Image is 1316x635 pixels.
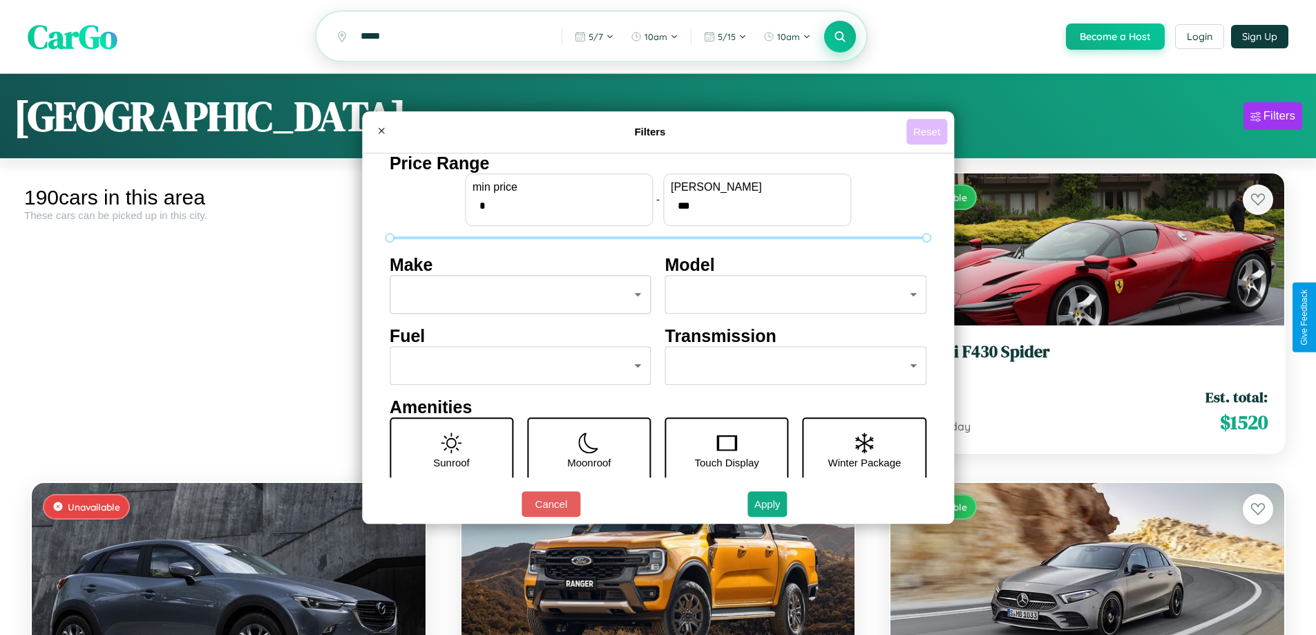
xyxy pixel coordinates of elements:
p: Moonroof [567,453,611,472]
span: 5 / 7 [589,31,603,42]
p: Touch Display [694,453,759,472]
h4: Filters [394,126,906,138]
h1: [GEOGRAPHIC_DATA] [14,88,406,144]
label: min price [473,181,645,193]
span: Est. total: [1205,387,1268,407]
h4: Model [665,255,927,275]
button: 5/7 [568,26,621,48]
h4: Transmission [665,326,927,346]
span: $ 1520 [1220,408,1268,436]
span: / day [942,419,971,433]
h4: Price Range [390,153,926,173]
div: 190 cars in this area [24,186,433,209]
span: CarGo [28,14,117,59]
p: Sunroof [433,453,470,472]
span: 5 / 15 [718,31,736,42]
button: Reset [906,119,947,144]
button: Filters [1243,102,1302,130]
span: 10am [645,31,667,42]
div: Give Feedback [1299,290,1309,345]
button: Apply [747,491,788,517]
button: Login [1175,24,1224,49]
button: Sign Up [1231,25,1288,48]
h4: Amenities [390,397,926,417]
button: 10am [624,26,685,48]
h3: Ferrari F430 Spider [907,342,1268,362]
button: 5/15 [697,26,754,48]
button: 10am [756,26,818,48]
h4: Fuel [390,326,651,346]
h4: Make [390,255,651,275]
button: Become a Host [1066,23,1165,50]
button: Cancel [522,491,580,517]
label: [PERSON_NAME] [671,181,843,193]
a: Ferrari F430 Spider2016 [907,342,1268,376]
span: 10am [777,31,800,42]
p: Winter Package [828,453,902,472]
div: Filters [1263,109,1295,123]
p: - [656,190,660,209]
div: These cars can be picked up in this city. [24,209,433,221]
span: Unavailable [68,501,120,513]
